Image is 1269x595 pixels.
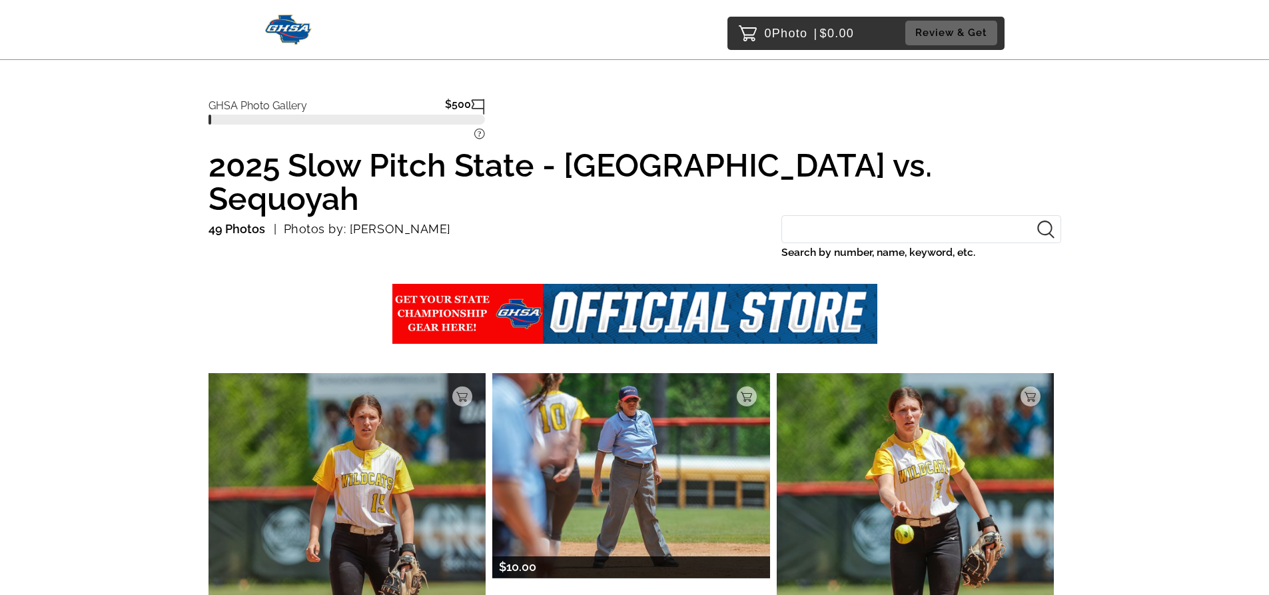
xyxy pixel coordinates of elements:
img: 184447 [492,373,770,578]
h1: 2025 Slow Pitch State - [GEOGRAPHIC_DATA] vs. Sequoyah [209,149,1061,215]
p: 0 $0.00 [765,23,855,44]
p: $500 [445,99,471,115]
p: $10.00 [499,556,536,578]
span: | [814,27,818,40]
a: Review & Get [905,21,1001,45]
img: ghsa%2Fevents%2Fgallery%2Fundefined%2F5fb9f561-abbd-4c28-b40d-30de1d9e5cda [392,284,877,344]
label: Search by number, name, keyword, etc. [781,243,1061,262]
p: Photos by: [PERSON_NAME] [274,219,451,240]
p: GHSA Photo Gallery [209,93,307,112]
img: Snapphound Logo [265,15,312,45]
p: 49 Photos [209,219,265,240]
button: Review & Get [905,21,997,45]
span: Photo [772,23,808,44]
tspan: ? [477,129,481,139]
